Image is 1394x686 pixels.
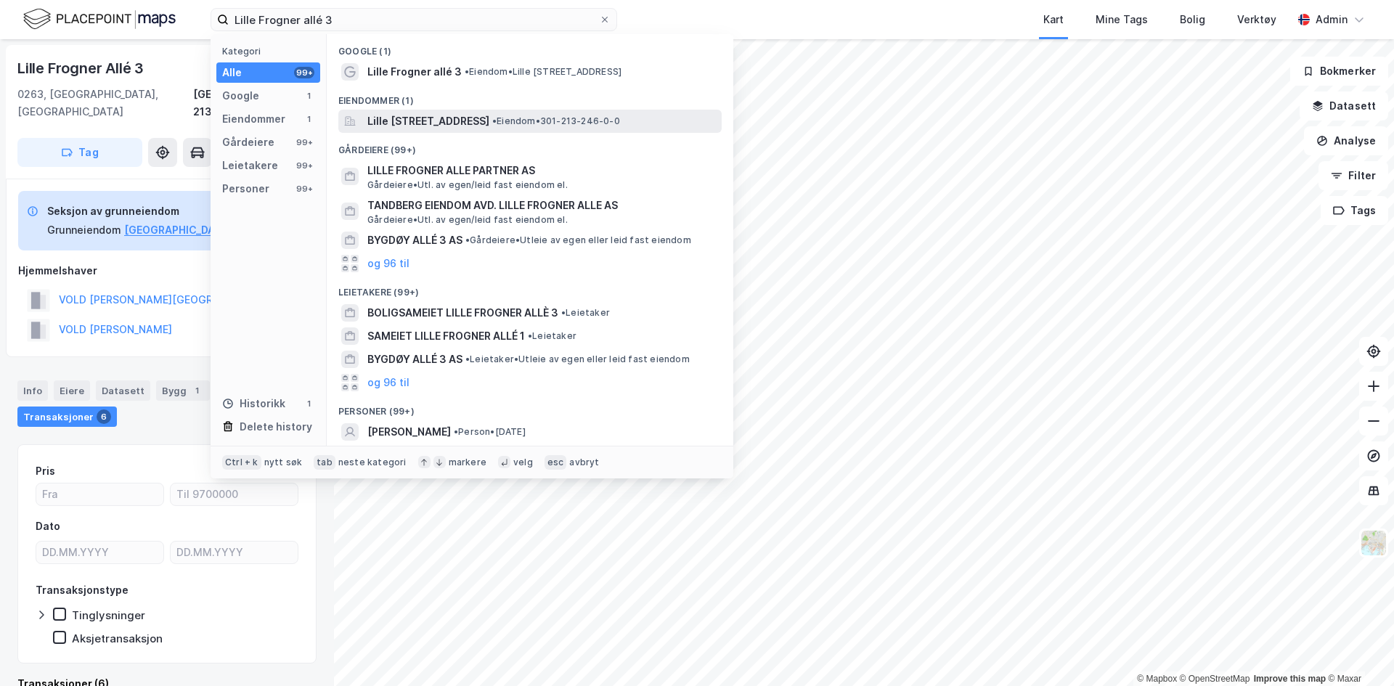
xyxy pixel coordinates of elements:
div: 1 [303,398,314,409]
span: Eiendom • 301-213-246-0-0 [492,115,620,127]
div: Pris [36,462,55,480]
a: Improve this map [1254,674,1326,684]
div: Gårdeiere [222,134,274,151]
div: Transaksjonstype [36,581,129,599]
div: Kart [1043,11,1064,28]
span: Leietaker [528,330,576,342]
div: Mine Tags [1096,11,1148,28]
a: Mapbox [1137,674,1177,684]
span: • [492,115,497,126]
span: TANDBERG EIENDOM AVD. LILLE FROGNER ALLE AS [367,197,716,214]
span: Eiendom • Lille [STREET_ADDRESS] [465,66,621,78]
img: logo.f888ab2527a4732fd821a326f86c7f29.svg [23,7,176,32]
div: avbryt [569,457,599,468]
div: neste kategori [338,457,407,468]
span: Lille [STREET_ADDRESS] [367,113,489,130]
span: • [465,354,470,364]
div: Delete history [240,418,312,436]
div: Leietakere [222,157,278,174]
span: Lille Frogner allé 3 [367,63,462,81]
div: Personer [222,180,269,197]
div: Eiendommer (1) [327,83,733,110]
span: Person • [DATE] [454,426,526,438]
div: 99+ [294,67,314,78]
button: Tag [17,138,142,167]
span: • [465,66,469,77]
div: Historikk [222,395,285,412]
div: 99+ [294,183,314,195]
div: Datasett [96,380,150,401]
div: Leietakere (99+) [327,275,733,301]
button: Analyse [1304,126,1388,155]
button: og 96 til [367,255,409,272]
div: 99+ [294,160,314,171]
input: Til 9700000 [171,483,298,505]
div: Admin [1316,11,1348,28]
div: markere [449,457,486,468]
input: Søk på adresse, matrikkel, gårdeiere, leietakere eller personer [229,9,599,30]
div: Eiendommer [222,110,285,128]
span: Gårdeiere • Utl. av egen/leid fast eiendom el. [367,214,568,226]
span: BOLIGSAMEIET LILLE FROGNER ALLÈ 3 [367,304,558,322]
button: Bokmerker [1290,57,1388,86]
div: Dato [36,518,60,535]
div: Transaksjoner [17,407,117,427]
span: • [561,307,566,318]
div: [GEOGRAPHIC_DATA], 213/246/0/1 [193,86,317,121]
div: Google [222,87,259,105]
div: Bygg [156,380,210,401]
div: Aksjetransaksjon [72,632,163,645]
div: Grunneiendom [47,221,121,239]
div: Hjemmelshaver [18,262,316,279]
div: tab [314,455,335,470]
div: Bolig [1180,11,1205,28]
div: Kontrollprogram for chat [1321,616,1394,686]
div: Info [17,380,48,401]
div: 1 [303,90,314,102]
span: BYGDØY ALLÉ 3 AS [367,232,462,249]
input: Fra [36,483,163,505]
button: Filter [1318,161,1388,190]
button: [GEOGRAPHIC_DATA], 213/246 [124,221,280,239]
span: BYGDØY ALLÉ 3 AS [367,351,462,368]
span: LILLE FROGNER ALLE PARTNER AS [367,162,716,179]
a: OpenStreetMap [1180,674,1250,684]
div: Kategori [222,46,320,57]
div: 6 [97,409,111,424]
div: 1 [189,383,204,398]
span: SAMEIET LILLE FROGNER ALLÉ 1 [367,327,525,345]
div: Eiere [54,380,90,401]
button: og 96 til [367,374,409,391]
button: Tags [1321,196,1388,225]
div: 0263, [GEOGRAPHIC_DATA], [GEOGRAPHIC_DATA] [17,86,193,121]
div: 1 [303,113,314,125]
div: Alle [222,64,242,81]
div: Verktøy [1237,11,1276,28]
div: nytt søk [264,457,303,468]
div: Google (1) [327,34,733,60]
div: Tinglysninger [72,608,145,622]
button: Datasett [1300,91,1388,121]
iframe: Chat Widget [1321,616,1394,686]
span: Leietaker • Utleie av egen eller leid fast eiendom [465,354,690,365]
div: Seksjon av grunneiendom [47,203,280,220]
span: • [465,234,470,245]
span: [PERSON_NAME] [367,423,451,441]
img: Z [1360,529,1387,557]
span: • [528,330,532,341]
div: velg [513,457,533,468]
span: Gårdeiere • Utl. av egen/leid fast eiendom el. [367,179,568,191]
div: 99+ [294,136,314,148]
div: Ctrl + k [222,455,261,470]
div: Personer (99+) [327,394,733,420]
div: Lille Frogner Allé 3 [17,57,147,80]
span: Gårdeiere • Utleie av egen eller leid fast eiendom [465,234,691,246]
div: esc [545,455,567,470]
input: DD.MM.YYYY [171,542,298,563]
input: DD.MM.YYYY [36,542,163,563]
div: Gårdeiere (99+) [327,133,733,159]
span: • [454,426,458,437]
span: Leietaker [561,307,610,319]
